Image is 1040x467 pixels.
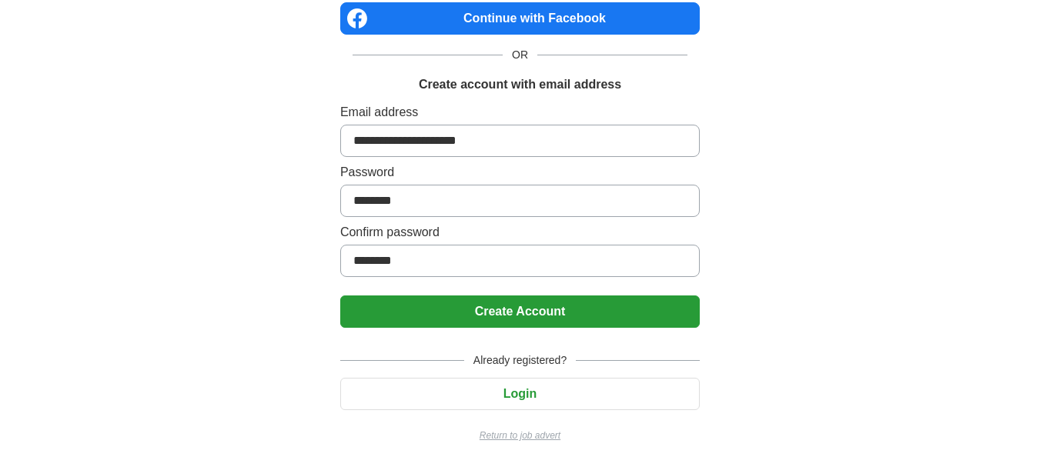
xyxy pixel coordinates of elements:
[340,2,700,35] a: Continue with Facebook
[340,387,700,400] a: Login
[464,352,576,369] span: Already registered?
[340,103,700,122] label: Email address
[419,75,621,94] h1: Create account with email address
[340,223,700,242] label: Confirm password
[340,429,700,442] a: Return to job advert
[340,378,700,410] button: Login
[503,47,537,63] span: OR
[340,295,700,328] button: Create Account
[340,163,700,182] label: Password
